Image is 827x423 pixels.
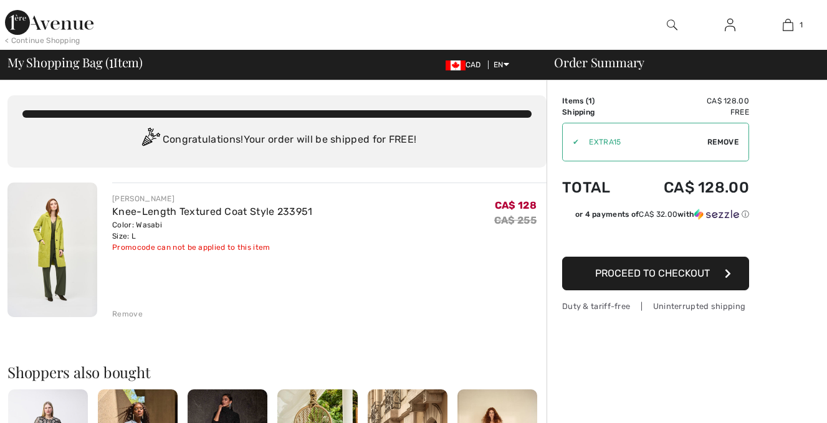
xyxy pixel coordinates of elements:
div: or 4 payments ofCA$ 32.00withSezzle Click to learn more about Sezzle [562,209,749,224]
div: Duty & tariff-free | Uninterrupted shipping [562,300,749,312]
div: < Continue Shopping [5,35,80,46]
span: CA$ 128 [495,199,537,211]
span: Remove [707,136,739,148]
img: Sezzle [694,209,739,220]
h2: Shoppers also bought [7,364,547,379]
span: My Shopping Bag ( Item) [7,56,143,69]
div: ✔ [563,136,579,148]
div: Congratulations! Your order will be shipped for FREE! [22,128,532,153]
img: 1ère Avenue [5,10,93,35]
td: CA$ 128.00 [629,95,749,107]
span: Proceed to Checkout [595,267,710,279]
div: Color: Wasabi Size: L [112,219,312,242]
img: My Bag [783,17,793,32]
img: Canadian Dollar [446,60,466,70]
iframe: PayPal-paypal [562,224,749,252]
img: search the website [667,17,677,32]
iframe: Opens a widget where you can find more information [747,386,815,417]
img: Congratulation2.svg [138,128,163,153]
input: Promo code [579,123,707,161]
div: Order Summary [539,56,820,69]
div: Promocode can not be applied to this item [112,242,312,253]
span: 1 [800,19,803,31]
button: Proceed to Checkout [562,257,749,290]
s: CA$ 255 [494,214,537,226]
a: Sign In [715,17,745,33]
div: Remove [112,308,143,320]
div: or 4 payments of with [575,209,749,220]
span: 1 [109,53,113,69]
span: CA$ 32.00 [639,210,677,219]
a: 1 [760,17,816,32]
span: CAD [446,60,486,69]
img: My Info [725,17,735,32]
td: Free [629,107,749,118]
span: 1 [588,97,592,105]
a: Knee-Length Textured Coat Style 233951 [112,206,312,217]
td: Items ( ) [562,95,629,107]
td: Shipping [562,107,629,118]
img: Knee-Length Textured Coat Style 233951 [7,183,97,317]
div: [PERSON_NAME] [112,193,312,204]
td: CA$ 128.00 [629,166,749,209]
span: EN [494,60,509,69]
td: Total [562,166,629,209]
